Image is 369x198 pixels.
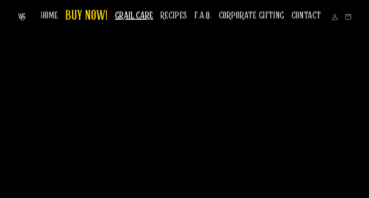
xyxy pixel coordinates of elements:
span: BUY NOW! [65,8,108,25]
a: GRAIL CARE [111,6,157,25]
a: F.A.Q. [191,6,215,25]
a: CONTACT [288,6,325,25]
img: The Whiskey Grail [18,13,26,21]
span: F.A.Q. [194,10,212,21]
span: GRAIL CARE [115,10,153,21]
a: BUY NOW! [62,4,111,28]
span: CONTACT [292,10,321,21]
span: CORPORATE GIFTING [219,10,284,21]
span: RECIPES [160,10,187,21]
span: HOME [41,10,58,21]
a: RECIPES [157,6,191,25]
a: CORPORATE GIFTING [215,6,288,25]
a: HOME [37,6,62,25]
